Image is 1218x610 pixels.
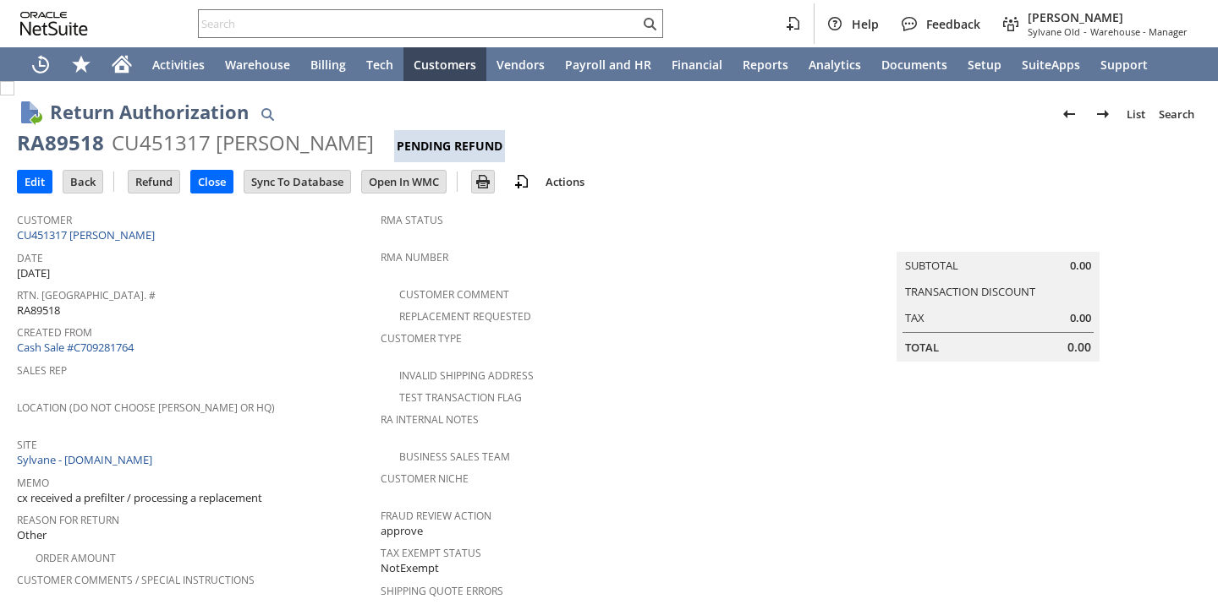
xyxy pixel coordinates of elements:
a: Invalid Shipping Address [399,368,534,383]
a: RMA Number [381,250,448,264]
span: Sylvane Old [1028,25,1080,38]
input: Open In WMC [362,171,446,193]
span: Vendors [497,57,545,73]
a: Reason For Return [17,513,119,527]
span: Documents [881,57,947,73]
img: Print [473,172,493,192]
span: Tech [366,57,393,73]
span: cx received a prefilter / processing a replacement [17,490,262,506]
a: Customer Niche [381,471,469,486]
span: Warehouse [225,57,290,73]
svg: Home [112,54,132,74]
span: Billing [310,57,346,73]
a: Customers [403,47,486,81]
input: Search [199,14,639,34]
span: approve [381,523,423,539]
a: List [1120,101,1152,128]
a: Rtn. [GEOGRAPHIC_DATA]. # [17,288,156,302]
a: Subtotal [905,258,958,273]
a: RMA Status [381,213,443,227]
a: Customer [17,213,72,227]
img: add-record.svg [512,172,532,192]
span: Financial [672,57,722,73]
span: Warehouse - Manager [1090,25,1188,38]
span: - [1084,25,1087,38]
span: Reports [743,57,788,73]
svg: Shortcuts [71,54,91,74]
a: Location (Do Not Choose [PERSON_NAME] or HQ) [17,400,275,415]
a: Actions [539,174,591,189]
div: Shortcuts [61,47,101,81]
span: [DATE] [17,265,50,281]
span: Customers [414,57,476,73]
img: Next [1093,104,1113,124]
a: Business Sales Team [399,449,510,464]
a: Home [101,47,142,81]
svg: logo [20,12,88,35]
a: Vendors [486,47,555,81]
a: RA Internal Notes [381,412,479,427]
a: Sales Rep [17,363,67,378]
a: Date [17,251,43,265]
a: Billing [300,47,356,81]
span: Payroll and HR [565,57,651,73]
a: Customer Comment [399,287,509,302]
span: Setup [968,57,1001,73]
input: Close [191,171,233,193]
span: Support [1100,57,1148,73]
span: NotExempt [381,560,439,576]
a: Total [905,340,939,355]
a: Created From [17,325,92,340]
span: [PERSON_NAME] [1028,9,1188,25]
input: Print [472,171,494,193]
span: 0.00 [1070,310,1091,326]
h1: Return Authorization [50,98,249,126]
span: Other [17,527,47,543]
a: Analytics [798,47,871,81]
input: Back [63,171,102,193]
a: Support [1090,47,1158,81]
img: Quick Find [257,104,277,124]
span: Help [852,16,879,32]
span: 0.00 [1067,339,1091,356]
input: Edit [18,171,52,193]
span: Activities [152,57,205,73]
input: Refund [129,171,179,193]
a: Tech [356,47,403,81]
a: Sylvane - [DOMAIN_NAME] [17,452,156,467]
a: Search [1152,101,1201,128]
a: SuiteApps [1012,47,1090,81]
a: Tax Exempt Status [381,546,481,560]
span: Feedback [926,16,980,32]
img: Previous [1059,104,1079,124]
div: CU451317 [PERSON_NAME] [112,129,374,156]
a: Activities [142,47,215,81]
span: Analytics [809,57,861,73]
svg: Search [639,14,660,34]
a: Customer Comments / Special Instructions [17,573,255,587]
a: Recent Records [20,47,61,81]
a: Replacement Requested [399,309,531,324]
div: RA89518 [17,129,104,156]
span: 0.00 [1070,258,1091,274]
a: Customer Type [381,331,462,346]
a: Transaction Discount [905,284,1035,299]
a: Reports [732,47,798,81]
a: Cash Sale #C709281764 [17,340,134,355]
svg: Recent Records [30,54,51,74]
a: Shipping Quote Errors [381,584,503,598]
input: Sync To Database [244,171,350,193]
caption: Summary [897,225,1100,252]
a: Order Amount [36,551,116,565]
a: CU451317 [PERSON_NAME] [17,227,159,242]
a: Documents [871,47,957,81]
a: Test Transaction Flag [399,390,522,405]
a: Warehouse [215,47,300,81]
a: Site [17,438,37,452]
a: Memo [17,476,49,490]
span: RA89518 [17,302,60,319]
a: Financial [661,47,732,81]
a: Setup [957,47,1012,81]
span: SuiteApps [1022,57,1080,73]
a: Fraud Review Action [381,509,491,523]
